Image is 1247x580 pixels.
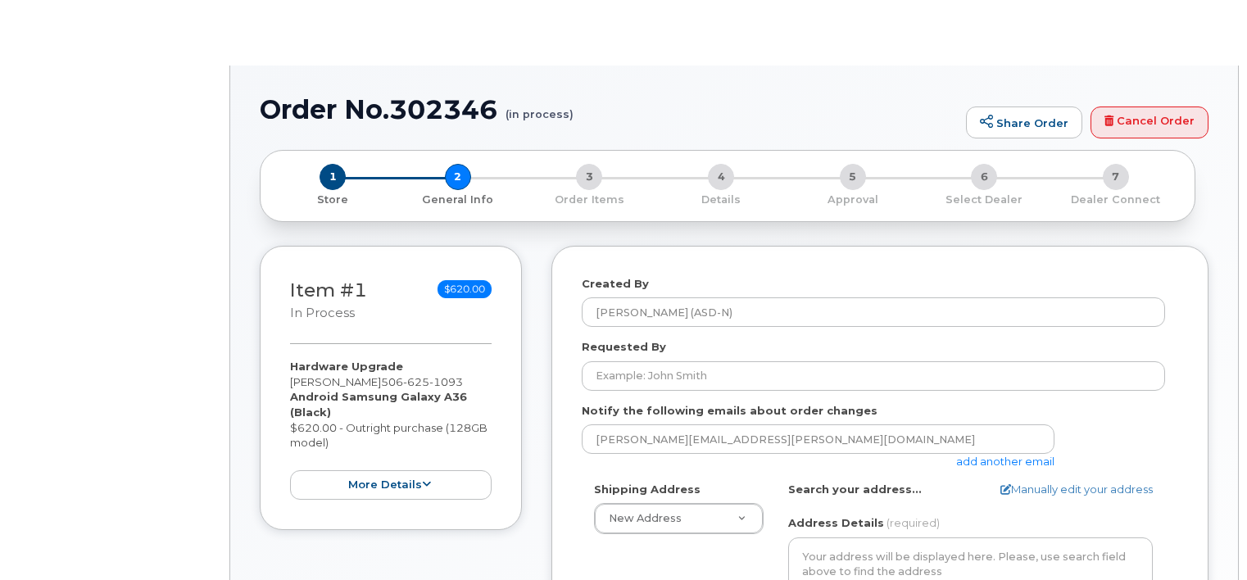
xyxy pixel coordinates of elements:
[582,276,649,292] label: Created By
[274,190,392,207] a: 1 Store
[1000,482,1153,497] a: Manually edit your address
[582,403,877,419] label: Notify the following emails about order changes
[506,95,574,120] small: (in process)
[595,504,763,533] a: New Address
[966,106,1082,139] a: Share Order
[438,280,492,298] span: $620.00
[582,424,1054,454] input: Example: john@appleseed.com
[403,375,429,388] span: 625
[429,375,463,388] span: 1093
[260,95,958,124] h1: Order No.302346
[609,512,682,524] span: New Address
[290,280,367,322] h3: Item #1
[290,359,492,500] div: [PERSON_NAME] $620.00 - Outright purchase (128GB model)
[887,516,940,529] span: (required)
[320,164,346,190] span: 1
[594,482,701,497] label: Shipping Address
[582,339,666,355] label: Requested By
[956,455,1054,468] a: add another email
[788,482,922,497] label: Search your address...
[290,306,355,320] small: in process
[1091,106,1208,139] a: Cancel Order
[381,375,463,388] span: 506
[290,470,492,501] button: more details
[290,360,403,373] strong: Hardware Upgrade
[582,361,1165,391] input: Example: John Smith
[788,515,884,531] label: Address Details
[280,193,386,207] p: Store
[290,390,467,419] strong: Android Samsung Galaxy A36 (Black)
